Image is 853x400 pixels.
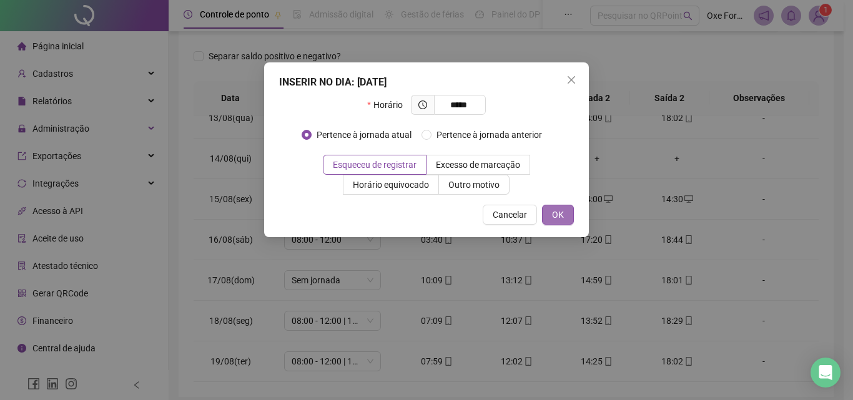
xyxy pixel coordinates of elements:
[448,180,500,190] span: Outro motivo
[811,358,841,388] div: Open Intercom Messenger
[418,100,427,109] span: clock-circle
[312,128,417,142] span: Pertence à jornada atual
[353,180,429,190] span: Horário equivocado
[566,75,576,85] span: close
[552,208,564,222] span: OK
[333,160,417,170] span: Esqueceu de registrar
[279,75,574,90] div: INSERIR NO DIA : [DATE]
[367,95,410,115] label: Horário
[493,208,527,222] span: Cancelar
[561,70,581,90] button: Close
[431,128,547,142] span: Pertence à jornada anterior
[483,205,537,225] button: Cancelar
[436,160,520,170] span: Excesso de marcação
[542,205,574,225] button: OK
